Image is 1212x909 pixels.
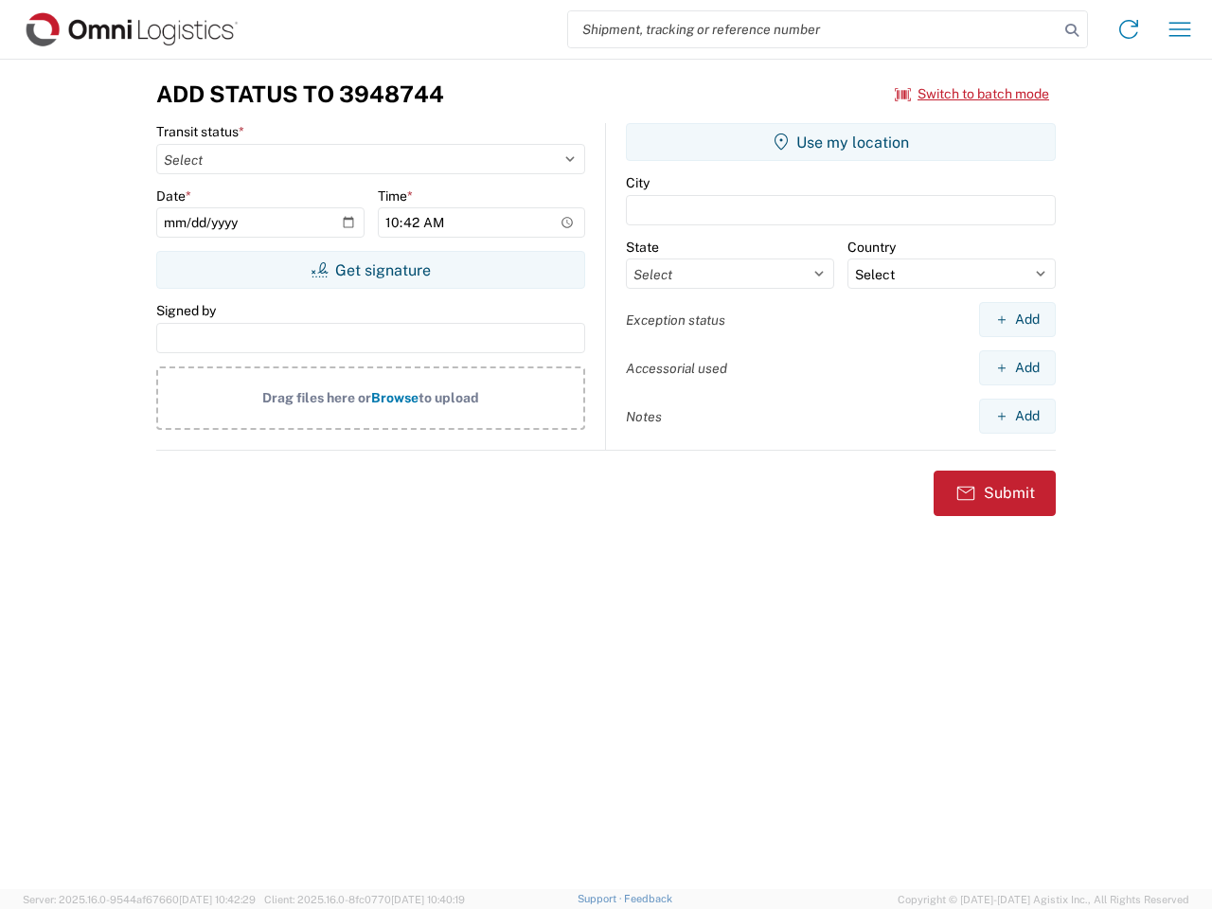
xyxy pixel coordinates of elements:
[568,11,1059,47] input: Shipment, tracking or reference number
[264,894,465,905] span: Client: 2025.16.0-8fc0770
[626,360,727,377] label: Accessorial used
[626,174,650,191] label: City
[156,302,216,319] label: Signed by
[156,187,191,205] label: Date
[979,399,1056,434] button: Add
[156,80,444,108] h3: Add Status to 3948744
[979,350,1056,385] button: Add
[626,123,1056,161] button: Use my location
[179,894,256,905] span: [DATE] 10:42:29
[626,408,662,425] label: Notes
[898,891,1189,908] span: Copyright © [DATE]-[DATE] Agistix Inc., All Rights Reserved
[156,251,585,289] button: Get signature
[895,79,1049,110] button: Switch to batch mode
[626,312,725,329] label: Exception status
[419,390,479,405] span: to upload
[391,894,465,905] span: [DATE] 10:40:19
[371,390,419,405] span: Browse
[626,239,659,256] label: State
[934,471,1056,516] button: Submit
[23,894,256,905] span: Server: 2025.16.0-9544af67660
[578,893,625,904] a: Support
[262,390,371,405] span: Drag files here or
[979,302,1056,337] button: Add
[847,239,896,256] label: Country
[624,893,672,904] a: Feedback
[378,187,413,205] label: Time
[156,123,244,140] label: Transit status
